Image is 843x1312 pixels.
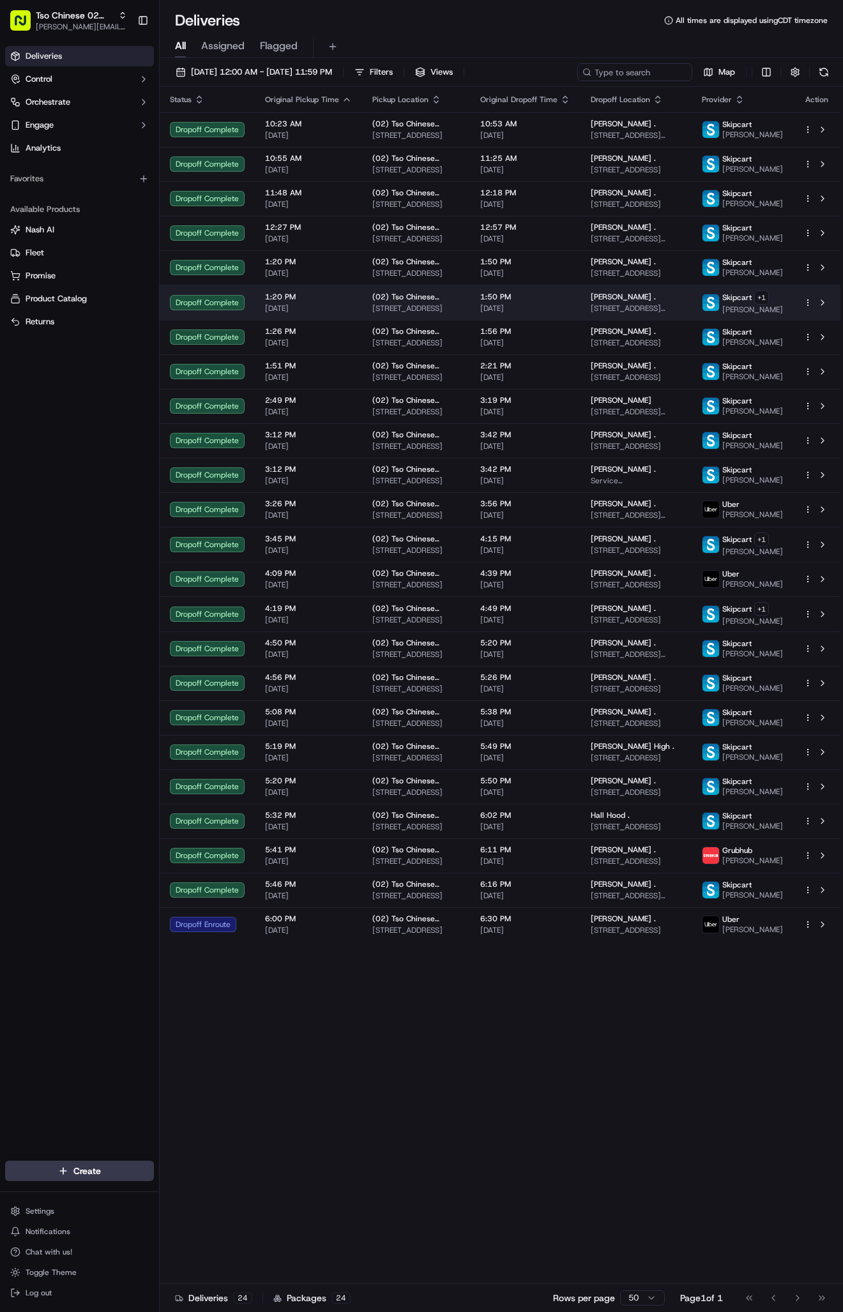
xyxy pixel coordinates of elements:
span: [PERSON_NAME] [722,475,783,485]
span: 3:45 PM [265,534,352,544]
button: Chat with us! [5,1243,154,1261]
span: Knowledge Base [26,285,98,298]
span: [STREET_ADDRESS] [591,165,681,175]
span: Original Pickup Time [265,94,339,105]
span: [STREET_ADDRESS] [372,441,460,451]
img: 8571987876998_91fb9ceb93ad5c398215_72.jpg [27,122,50,145]
span: [DATE] [113,198,139,208]
span: Settings [26,1206,54,1216]
span: (02) Tso Chinese Takeout & Delivery [GEOGRAPHIC_DATA] [372,395,460,405]
span: [DATE] [480,268,570,278]
span: Toggle Theme [26,1267,77,1278]
button: Nash AI [5,220,154,240]
img: Antonia (Store Manager) [13,220,33,241]
span: [STREET_ADDRESS] [591,441,681,451]
span: Views [430,66,453,78]
span: • [171,232,175,243]
span: Returns [26,316,54,328]
span: Skipcart [722,223,752,233]
span: [STREET_ADDRESS] [372,718,460,728]
span: [PERSON_NAME] . [591,707,656,717]
img: profile_skipcart_partner.png [702,813,719,829]
div: Favorites [5,169,154,189]
span: Skipcart [722,292,752,303]
button: Product Catalog [5,289,154,309]
span: (02) Tso Chinese Takeout & Delivery [GEOGRAPHIC_DATA] [372,292,460,302]
span: 12:27 PM [265,222,352,232]
span: (02) Tso Chinese Takeout & Delivery [GEOGRAPHIC_DATA] [372,430,460,440]
span: [PERSON_NAME] [722,649,783,659]
button: Refresh [815,63,833,81]
span: [DATE] [265,718,352,728]
button: Fleet [5,243,154,263]
span: [STREET_ADDRESS] [372,580,460,590]
span: [STREET_ADDRESS] [591,545,681,555]
span: Skipcart [722,154,752,164]
span: Product Catalog [26,293,87,305]
img: profile_skipcart_partner.png [702,606,719,622]
span: [DATE] [265,580,352,590]
span: 4:15 PM [480,534,570,544]
span: [PERSON_NAME] . [591,188,656,198]
span: (02) Tso Chinese Takeout & Delivery [GEOGRAPHIC_DATA] [372,707,460,717]
img: uber-new-logo.jpeg [702,501,719,518]
span: [PERSON_NAME] . [591,568,656,578]
span: Promise [26,270,56,282]
span: [PERSON_NAME] (Store Manager) [40,232,168,243]
span: [STREET_ADDRESS] [591,372,681,382]
span: [DATE] [265,372,352,382]
span: 1:56 PM [480,326,570,336]
span: [PERSON_NAME] . [591,464,656,474]
span: Pylon [127,317,155,326]
button: Tso Chinese 02 Arbor [36,9,113,22]
div: 💻 [108,287,118,297]
a: Fleet [10,247,149,259]
span: [DATE] [480,407,570,417]
span: [DATE] [265,303,352,313]
button: [PERSON_NAME][EMAIL_ADDRESS][DOMAIN_NAME] [36,22,127,32]
span: Dropoff Location [591,94,650,105]
span: (02) Tso Chinese Takeout & Delivery [GEOGRAPHIC_DATA] [372,326,460,336]
img: Nash [13,13,38,38]
span: 11:25 AM [480,153,570,163]
span: (02) Tso Chinese Takeout & Delivery [GEOGRAPHIC_DATA] [372,672,460,682]
span: [PERSON_NAME] . [591,638,656,648]
span: [DATE] [265,338,352,348]
span: Nash AI [26,224,54,236]
span: [PERSON_NAME] [722,305,783,315]
span: Skipcart [722,673,752,683]
span: Chat with us! [26,1247,72,1257]
span: [STREET_ADDRESS] [372,338,460,348]
button: Log out [5,1284,154,1302]
span: [STREET_ADDRESS] [591,268,681,278]
button: [DATE] 12:00 AM - [DATE] 11:59 PM [170,63,338,81]
img: profile_skipcart_partner.png [702,121,719,138]
span: 1:50 PM [480,292,570,302]
input: Got a question? Start typing here... [33,82,230,96]
span: [PERSON_NAME] [722,616,783,626]
img: uber-new-logo.jpeg [702,571,719,587]
span: [PERSON_NAME] [591,395,651,405]
a: Product Catalog [10,293,149,305]
span: Skipcart [722,188,752,199]
span: [PERSON_NAME] . [591,257,656,267]
span: [DATE] [480,510,570,520]
span: API Documentation [121,285,205,298]
span: [PERSON_NAME] . [591,119,656,129]
button: See all [198,163,232,179]
span: [DATE] [480,684,570,694]
button: Views [409,63,459,81]
span: 4:50 PM [265,638,352,648]
button: +1 [754,532,769,547]
span: 3:12 PM [265,464,352,474]
span: Skipcart [722,119,752,130]
span: Skipcart [722,430,752,441]
span: Status [170,94,192,105]
span: [STREET_ADDRESS][PERSON_NAME] [591,303,681,313]
div: Available Products [5,199,154,220]
span: [DATE] [265,130,352,140]
span: [STREET_ADDRESS][PERSON_NAME] [591,130,681,140]
span: Filters [370,66,393,78]
span: 4:39 PM [480,568,570,578]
